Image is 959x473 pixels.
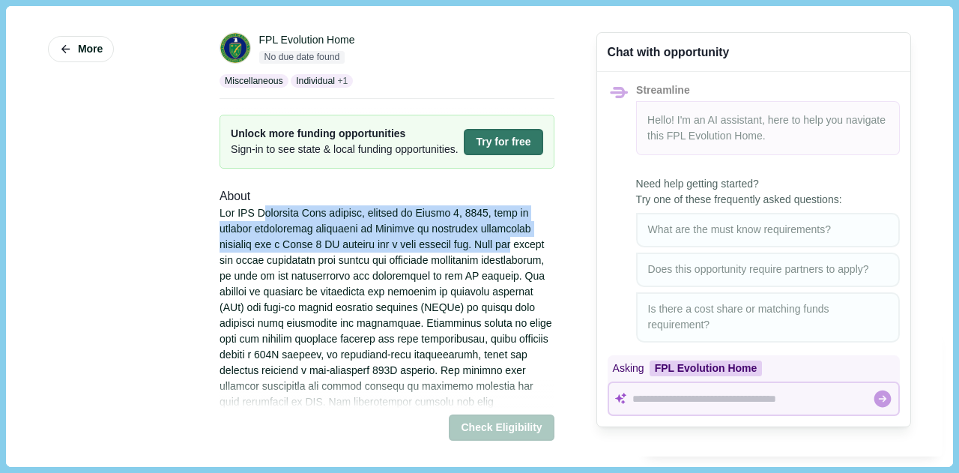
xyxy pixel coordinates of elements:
[337,74,348,88] span: + 1
[650,361,763,376] div: FPL Evolution Home
[608,355,900,382] div: Asking
[259,32,355,48] div: FPL Evolution Home
[647,114,886,142] span: Hello! I'm an AI assistant, here to help you navigate this .
[220,187,554,206] div: About
[259,51,345,64] span: No due date found
[636,84,690,96] span: Streamline
[231,126,459,142] span: Unlock more funding opportunities
[78,43,103,55] span: More
[231,142,459,157] span: Sign-in to see state & local funding opportunities.
[220,33,250,63] img: DOE.png
[296,74,335,88] p: Individual
[464,129,542,155] button: Try for free
[48,36,114,62] button: More
[667,130,763,142] span: FPL Evolution Home
[449,415,554,441] button: Check Eligibility
[636,176,900,208] span: Need help getting started? Try one of these frequently asked questions:
[608,43,730,61] div: Chat with opportunity
[225,74,283,88] p: Miscellaneous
